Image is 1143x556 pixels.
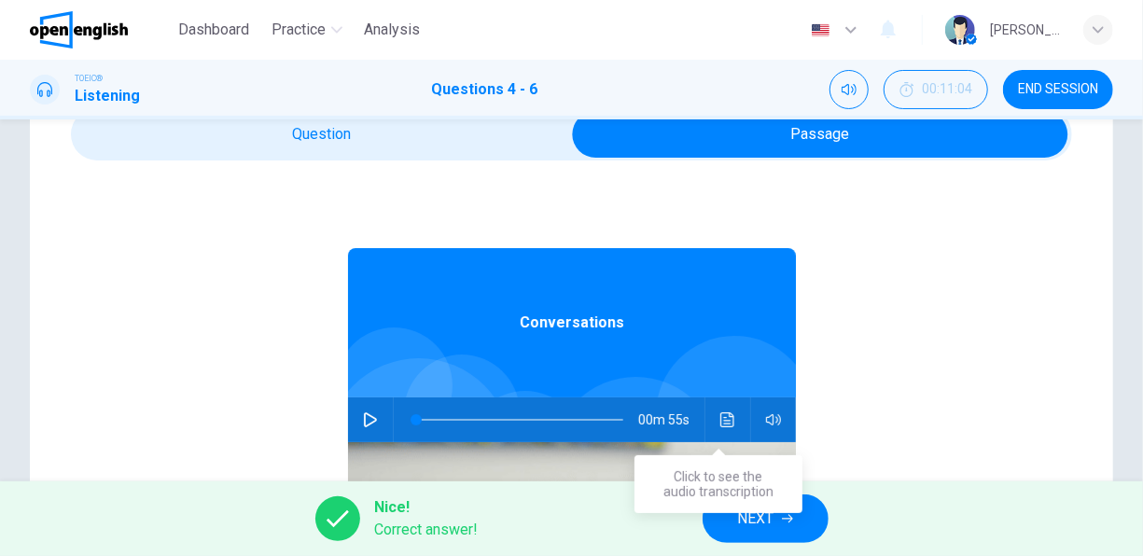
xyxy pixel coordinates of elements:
[365,19,421,41] span: Analysis
[713,397,743,442] button: Click to see the audio transcription
[30,11,171,49] a: OpenEnglish logo
[375,519,479,541] span: Correct answer!
[178,19,249,41] span: Dashboard
[638,397,704,442] span: 00m 55s
[520,312,624,334] span: Conversations
[990,19,1061,41] div: [PERSON_NAME]
[884,70,988,109] button: 00:11:04
[829,70,869,109] div: Mute
[809,23,832,37] img: en
[922,82,972,97] span: 00:11:04
[1018,82,1098,97] span: END SESSION
[30,11,128,49] img: OpenEnglish logo
[357,13,428,47] button: Analysis
[375,496,479,519] span: Nice!
[432,78,538,101] h1: Questions 4 - 6
[272,19,326,41] span: Practice
[884,70,988,109] div: Hide
[634,455,802,513] div: Click to see the audio transcription
[75,85,140,107] h1: Listening
[264,13,350,47] button: Practice
[703,494,829,543] button: NEXT
[738,506,774,532] span: NEXT
[1003,70,1113,109] button: END SESSION
[75,72,103,85] span: TOEIC®
[945,15,975,45] img: Profile picture
[171,13,257,47] button: Dashboard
